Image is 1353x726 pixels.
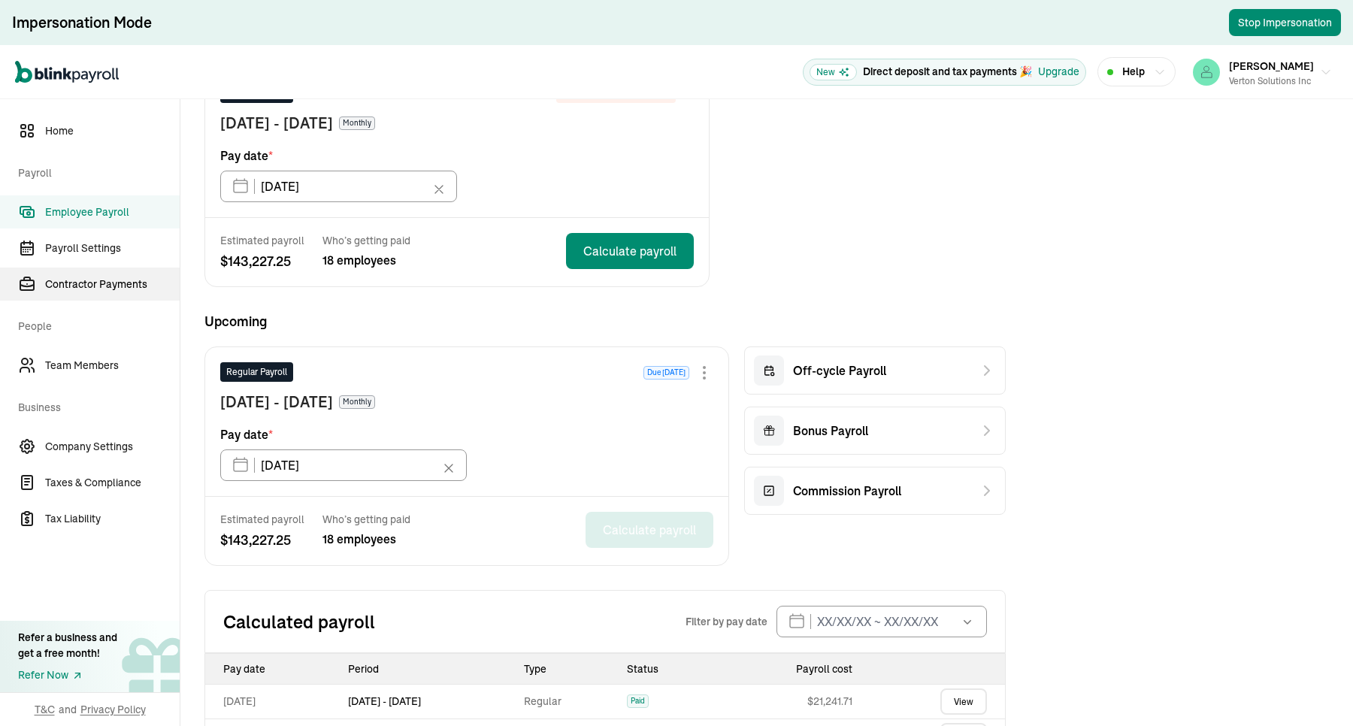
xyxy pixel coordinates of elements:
span: Contractor Payments [45,277,180,292]
span: Estimated payroll [220,233,304,248]
th: Period [342,654,518,684]
span: 18 employees [322,251,410,269]
th: Pay date [205,654,342,684]
span: $ 143,227.25 [220,251,304,271]
span: [DATE] - [DATE] [220,112,333,135]
span: Off-cycle Payroll [793,361,886,380]
span: Who’s getting paid [322,233,410,248]
span: New [810,64,857,80]
span: Company Settings [45,439,180,455]
button: Upgrade [1038,64,1079,80]
span: Tax Liability [45,511,180,527]
span: Pay date [220,425,273,443]
button: [PERSON_NAME]Verton Solutions Inc [1187,53,1338,91]
span: Due [DATE] [643,366,689,380]
th: Status [621,654,717,684]
span: Upcoming [204,311,1006,331]
span: Bonus Payroll [793,422,868,440]
span: Team Members [45,358,180,374]
td: [DATE] - [DATE] [342,684,518,718]
a: Refer Now [18,667,117,683]
span: Pay date [220,147,273,165]
td: Regular [518,684,621,718]
nav: Global [15,50,119,94]
button: Calculate payroll [586,512,713,548]
span: Regular Payroll [226,365,287,379]
span: Estimated payroll [220,512,304,527]
button: Stop Impersonation [1229,9,1341,36]
td: [DATE] [205,684,342,718]
iframe: Chat Widget [1103,564,1353,726]
input: XX/XX/XX [220,449,467,481]
span: Monthly [339,116,375,130]
input: XX/XX/XX [220,171,457,202]
h2: Calculated payroll [223,610,686,634]
span: Privacy Policy [80,702,146,717]
p: Direct deposit and tax payments 🎉 [863,64,1032,80]
span: $ 143,227.25 [220,530,304,550]
span: [DATE] - [DATE] [220,391,333,413]
span: Business [18,385,171,427]
span: Monthly [339,395,375,409]
div: Impersonation Mode [12,12,152,33]
input: XX/XX/XX ~ XX/XX/XX [776,606,987,637]
span: $ 21,241.71 [807,694,852,708]
span: Who’s getting paid [322,512,410,527]
span: Commission Payroll [793,482,901,500]
th: Payroll cost [717,654,858,684]
span: Paid [627,694,649,708]
div: Refer a business and get a free month! [18,630,117,661]
span: Payroll [18,150,171,192]
span: T&C [35,702,55,717]
span: Filter by pay date [686,614,767,629]
span: Payroll Settings [45,240,180,256]
span: [PERSON_NAME] [1229,59,1314,73]
span: 18 employees [322,530,410,548]
span: Employee Payroll [45,204,180,220]
a: View [940,688,987,715]
span: Home [45,123,180,139]
button: Help [1097,57,1176,86]
th: Type [518,654,621,684]
span: Taxes & Compliance [45,475,180,491]
span: Help [1122,64,1145,80]
button: Calculate payroll [566,233,694,269]
div: Verton Solutions Inc [1229,74,1314,88]
span: People [18,304,171,346]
